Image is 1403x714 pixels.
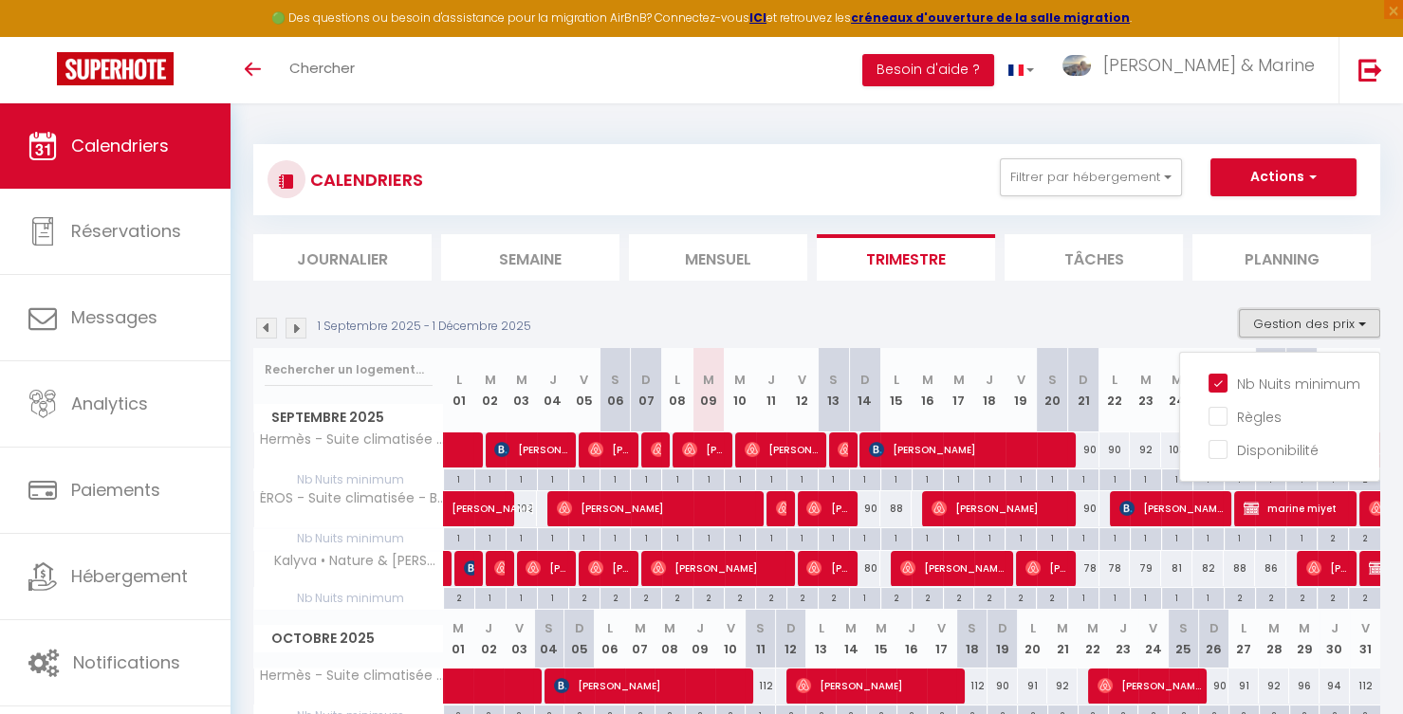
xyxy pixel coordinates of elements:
div: 1 [507,588,537,606]
div: 1 [725,469,755,487]
th: 26 [1224,348,1255,432]
th: 21 [1068,348,1099,432]
div: 2 [1006,588,1036,606]
div: 1 [475,469,506,487]
th: 20 [1037,348,1068,432]
div: 1 [1037,469,1067,487]
span: Nb Nuits minimum [254,469,443,490]
div: 1 [538,588,568,606]
div: 1 [1037,528,1067,546]
abbr: L [1241,619,1246,637]
abbr: S [545,619,553,637]
div: 1 [631,528,661,546]
abbr: J [767,371,775,389]
li: Planning [1192,234,1371,281]
div: 1 [974,469,1005,487]
th: 05 [564,610,595,668]
div: 1 [538,528,568,546]
th: 31 [1350,610,1380,668]
th: 06 [600,348,631,432]
div: 112 [957,668,988,704]
abbr: M [1087,619,1098,637]
abbr: J [908,619,915,637]
div: 112 [746,668,776,704]
div: 1 [881,528,912,546]
abbr: M [634,619,645,637]
button: Actions [1210,158,1357,196]
th: 11 [746,610,776,668]
span: [PERSON_NAME] & Marine [1103,53,1315,77]
div: 1 [913,528,943,546]
th: 21 [1047,610,1078,668]
div: 2 [881,588,912,606]
th: 08 [662,348,693,432]
span: [PERSON_NAME] [806,550,848,586]
div: 78 [1068,551,1099,586]
div: 1 [944,528,974,546]
abbr: M [952,371,964,389]
div: 1 [444,528,474,546]
th: 17 [943,348,974,432]
div: 78 [1099,551,1131,586]
a: ... [PERSON_NAME] & Marine [1048,37,1338,103]
th: 04 [534,610,564,668]
div: 103 [1161,432,1192,467]
abbr: M [516,371,527,389]
th: 27 [1255,348,1286,432]
abbr: V [798,371,806,389]
div: 1 [1099,528,1130,546]
div: 1 [693,469,724,487]
span: Nb Nuits minimum [254,528,443,549]
abbr: L [607,619,613,637]
div: 2 [1318,528,1348,546]
div: 88 [1224,551,1255,586]
h3: CALENDRIERS [305,158,423,201]
span: [PERSON_NAME] [651,431,661,467]
abbr: M [452,619,464,637]
abbr: J [485,619,492,637]
div: 79 [1130,551,1161,586]
span: Notifications [73,650,180,674]
div: 1 [1068,469,1098,487]
div: 2 [913,588,943,606]
abbr: M [1057,619,1068,637]
span: [PERSON_NAME] [1098,668,1202,704]
div: 1 [1256,528,1286,546]
span: Réservations [71,219,181,243]
div: 1 [1162,588,1192,606]
img: Super Booking [57,52,174,85]
div: 1 [1131,469,1161,487]
th: 05 [568,348,600,432]
abbr: V [515,619,524,637]
th: 01 [444,610,474,668]
span: [PERSON_NAME] [838,431,848,467]
div: 92 [1130,432,1161,467]
div: 1 [662,528,692,546]
th: 22 [1078,610,1108,668]
abbr: J [549,371,557,389]
abbr: M [485,371,496,389]
span: [PERSON_NAME] [452,481,539,517]
div: 1 [725,528,755,546]
div: 2 [1037,588,1067,606]
span: [PERSON_NAME] [554,668,752,704]
div: 1 [693,528,724,546]
div: 1 [819,469,849,487]
abbr: V [1017,371,1025,389]
div: 1 [1099,588,1130,606]
abbr: V [1149,619,1157,637]
div: 96 [1289,668,1320,704]
th: 25 [1192,348,1224,432]
div: 86 [1255,551,1286,586]
div: 90 [849,491,880,526]
abbr: S [968,619,976,637]
th: 23 [1108,610,1138,668]
div: 1 [1162,469,1192,487]
span: Messages [71,305,157,329]
abbr: M [1140,371,1152,389]
div: 1 [819,528,849,546]
span: [PERSON_NAME] [806,490,848,526]
li: Mensuel [629,234,807,281]
div: 2 [631,588,661,606]
div: 1 [1162,528,1192,546]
